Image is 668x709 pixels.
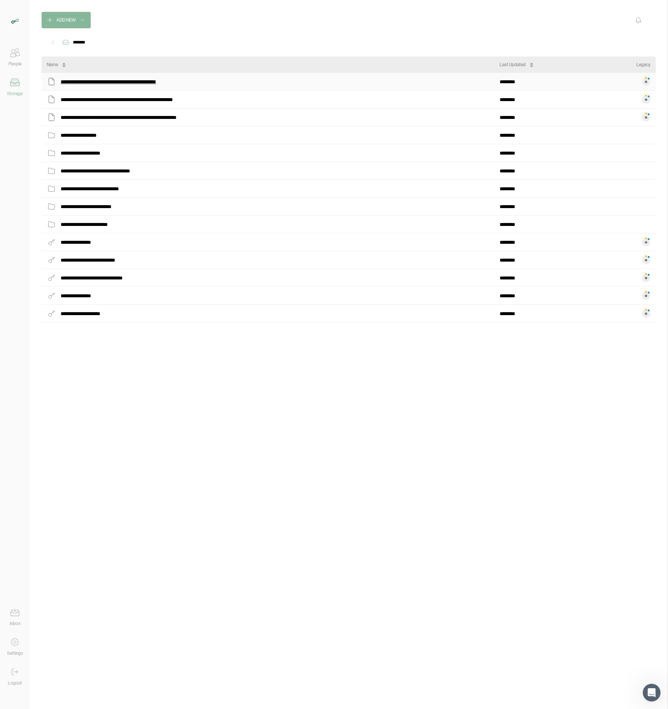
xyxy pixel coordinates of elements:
div: Logout [8,679,22,687]
div: Name [47,61,58,68]
button: Add New [42,12,91,28]
iframe: Intercom live chat [643,684,661,702]
div: Storage [7,90,23,97]
div: Settings [7,650,23,657]
div: People [9,60,22,68]
div: Add New [57,16,76,24]
div: Inbox [10,620,20,627]
div: Last Updated [500,61,526,68]
div: Legacy [636,61,651,68]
